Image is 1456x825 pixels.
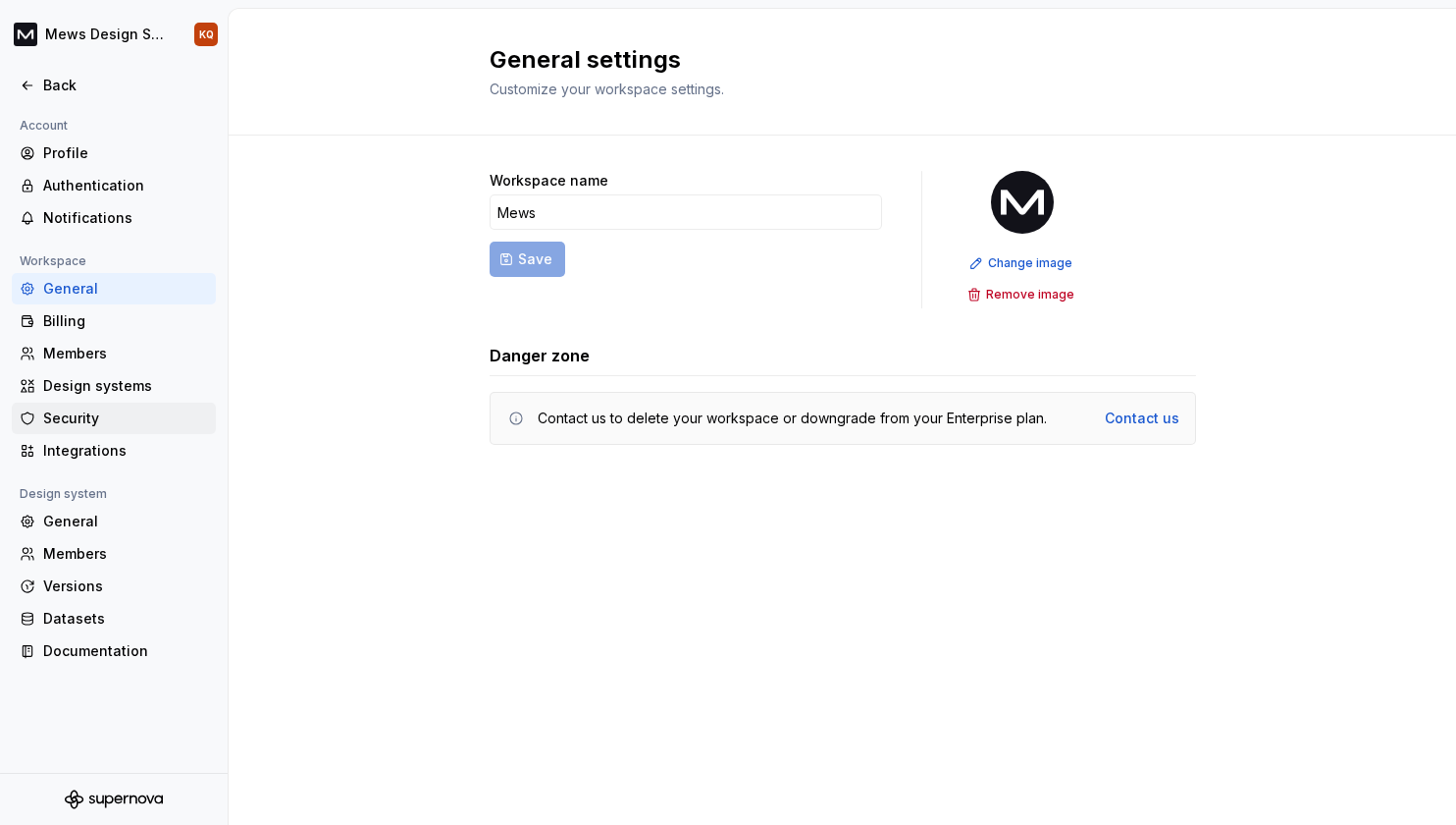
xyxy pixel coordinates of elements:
a: Documentation [12,635,216,667]
label: Workspace name [490,171,608,191]
a: General [12,273,216,304]
div: Design system [12,482,115,506]
h2: General settings [490,44,1172,76]
div: Notifications [43,208,208,228]
div: Authentication [43,176,208,195]
a: Security [12,403,216,434]
span: Customize your workspace settings. [490,81,724,97]
a: Back [12,70,216,101]
a: Members [12,538,216,570]
span: Change image [988,255,1072,271]
div: Security [43,409,208,428]
a: Versions [12,571,216,602]
a: Profile [12,137,216,169]
a: General [12,506,216,537]
img: e23f8d03-a76c-4364-8d4f-1225f58777f7.png [991,171,1054,234]
div: Versions [43,577,208,596]
div: KQ [199,27,214,42]
a: Authentication [12,170,216,201]
div: Mews Design System [45,25,171,44]
button: Remove image [962,281,1083,308]
div: Billing [43,311,208,331]
span: Remove image [986,287,1074,302]
div: Profile [43,143,208,163]
div: Datasets [43,609,208,629]
div: Members [43,344,208,363]
div: Members [43,544,208,564]
svg: Supernova Logo [65,790,163,809]
a: Billing [12,305,216,337]
button: Mews Design SystemKQ [4,13,224,56]
button: Change image [963,249,1081,277]
div: Contact us to delete your workspace or downgrade from your Enterprise plan. [538,409,1047,428]
div: General [43,512,208,531]
img: e23f8d03-a76c-4364-8d4f-1225f58777f7.png [14,23,37,46]
div: Documentation [43,641,208,661]
a: Members [12,338,216,369]
div: General [43,279,208,299]
a: Contact us [1105,409,1179,428]
div: Back [43,76,208,95]
h3: Danger zone [490,344,590,367]
a: Datasets [12,603,216,634]
a: Design systems [12,370,216,402]
a: Notifications [12,202,216,234]
div: Design systems [43,376,208,396]
div: Workspace [12,249,94,273]
div: Account [12,114,76,137]
div: Integrations [43,441,208,461]
a: Integrations [12,435,216,467]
